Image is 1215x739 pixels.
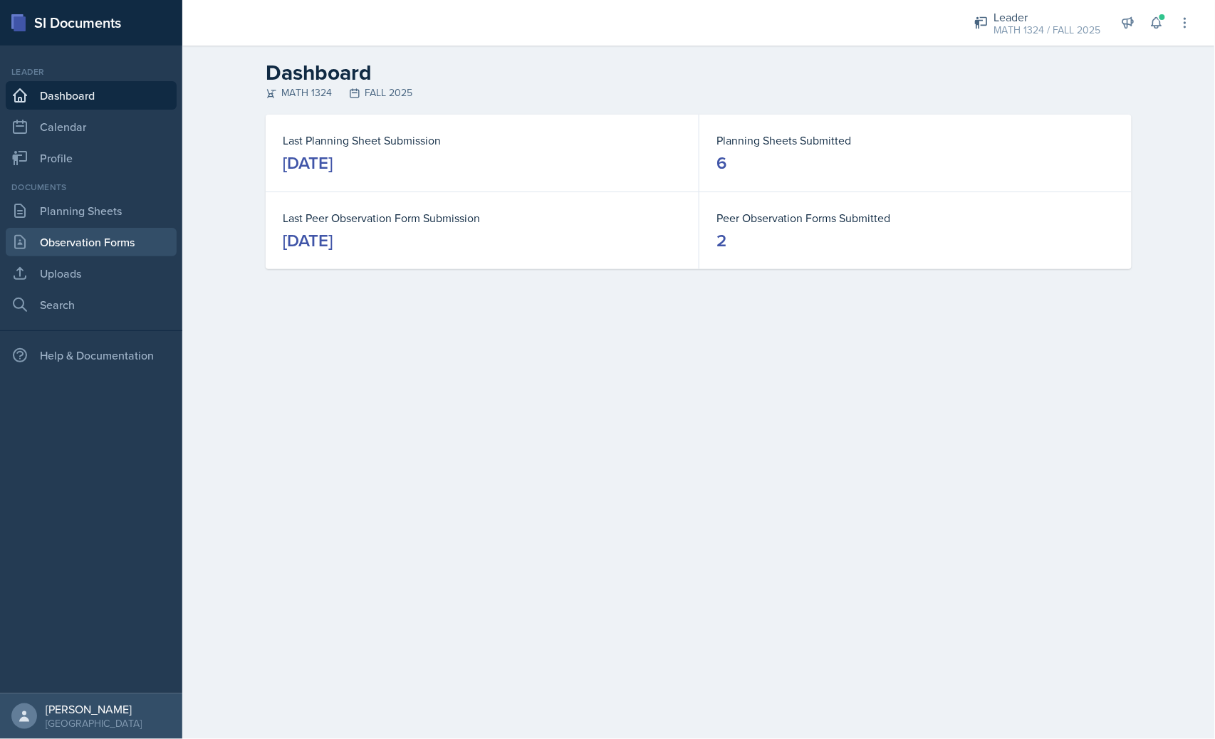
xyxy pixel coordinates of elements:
[6,181,177,194] div: Documents
[283,209,682,226] dt: Last Peer Observation Form Submission
[716,132,1115,149] dt: Planning Sheets Submitted
[6,259,177,288] a: Uploads
[6,228,177,256] a: Observation Forms
[6,65,177,78] div: Leader
[283,132,682,149] dt: Last Planning Sheet Submission
[46,716,142,730] div: [GEOGRAPHIC_DATA]
[716,152,726,174] div: 6
[716,229,726,252] div: 2
[266,60,1132,85] h2: Dashboard
[266,85,1132,100] div: MATH 1324 FALL 2025
[6,144,177,172] a: Profile
[716,209,1115,226] dt: Peer Observation Forms Submitted
[994,23,1101,38] div: MATH 1324 / FALL 2025
[6,81,177,110] a: Dashboard
[6,341,177,369] div: Help & Documentation
[6,290,177,319] a: Search
[46,702,142,716] div: [PERSON_NAME]
[283,152,333,174] div: [DATE]
[6,196,177,225] a: Planning Sheets
[6,112,177,141] a: Calendar
[283,229,333,252] div: [DATE]
[994,9,1101,26] div: Leader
